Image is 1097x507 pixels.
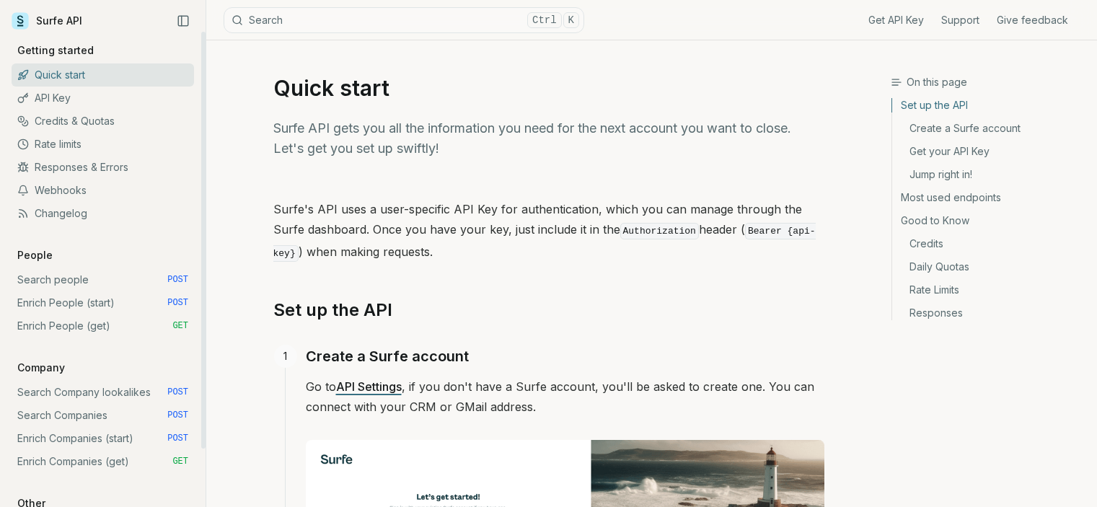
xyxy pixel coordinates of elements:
[563,12,579,28] kbd: K
[273,118,824,159] p: Surfe API gets you all the information you need for the next account you want to close. Let's get...
[892,255,1085,278] a: Daily Quotas
[12,63,194,87] a: Quick start
[12,291,194,314] a: Enrich People (start) POST
[336,379,402,394] a: API Settings
[620,223,699,239] code: Authorization
[868,13,924,27] a: Get API Key
[12,314,194,338] a: Enrich People (get) GET
[12,248,58,263] p: People
[12,381,194,404] a: Search Company lookalikes POST
[12,404,194,427] a: Search Companies POST
[12,43,100,58] p: Getting started
[891,75,1085,89] h3: On this page
[892,209,1085,232] a: Good to Know
[172,456,188,467] span: GET
[273,75,824,101] h1: Quick start
[172,320,188,332] span: GET
[224,7,584,33] button: SearchCtrlK
[12,133,194,156] a: Rate limits
[892,186,1085,209] a: Most used endpoints
[273,199,824,264] p: Surfe's API uses a user-specific API Key for authentication, which you can manage through the Sur...
[167,433,188,444] span: POST
[172,10,194,32] button: Collapse Sidebar
[892,163,1085,186] a: Jump right in!
[167,274,188,286] span: POST
[12,450,194,473] a: Enrich Companies (get) GET
[892,140,1085,163] a: Get your API Key
[306,376,824,417] p: Go to , if you don't have a Surfe account, you'll be asked to create one. You can connect with yo...
[12,156,194,179] a: Responses & Errors
[12,10,82,32] a: Surfe API
[12,427,194,450] a: Enrich Companies (start) POST
[12,87,194,110] a: API Key
[167,410,188,421] span: POST
[892,232,1085,255] a: Credits
[892,117,1085,140] a: Create a Surfe account
[941,13,979,27] a: Support
[892,98,1085,117] a: Set up the API
[892,301,1085,320] a: Responses
[273,299,392,322] a: Set up the API
[167,387,188,398] span: POST
[892,278,1085,301] a: Rate Limits
[527,12,562,28] kbd: Ctrl
[12,202,194,225] a: Changelog
[12,361,71,375] p: Company
[12,268,194,291] a: Search people POST
[167,297,188,309] span: POST
[997,13,1068,27] a: Give feedback
[306,345,469,368] a: Create a Surfe account
[12,179,194,202] a: Webhooks
[12,110,194,133] a: Credits & Quotas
